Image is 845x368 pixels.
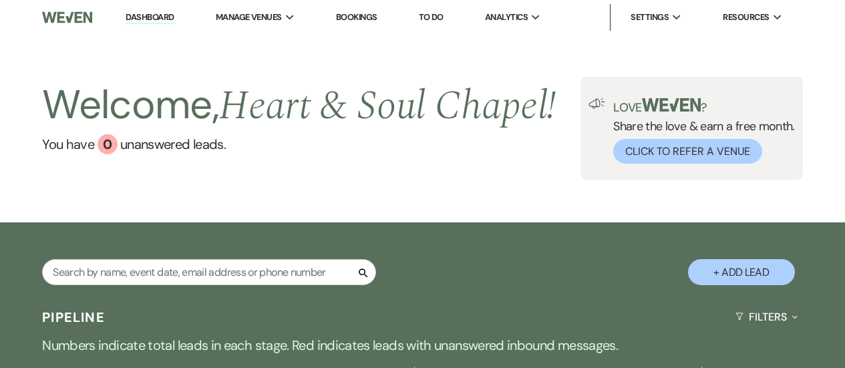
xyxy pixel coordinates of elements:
[219,75,556,137] span: Heart & Soul Chapel !
[42,259,376,285] input: Search by name, event date, email address or phone number
[42,77,556,134] h2: Welcome,
[98,134,118,154] div: 0
[730,299,803,335] button: Filters
[613,98,795,114] p: Love ?
[642,98,701,112] img: weven-logo-green.svg
[723,11,769,24] span: Resources
[216,11,282,24] span: Manage Venues
[419,11,444,23] a: To Do
[605,98,795,164] div: Share the love & earn a free month.
[126,11,174,24] a: Dashboard
[42,3,92,31] img: Weven Logo
[688,259,795,285] button: + Add Lead
[336,11,377,23] a: Bookings
[42,308,105,327] h3: Pipeline
[42,134,556,154] a: You have 0 unanswered leads.
[631,11,669,24] span: Settings
[588,98,605,109] img: loud-speaker-illustration.svg
[485,11,528,24] span: Analytics
[613,139,762,164] button: Click to Refer a Venue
